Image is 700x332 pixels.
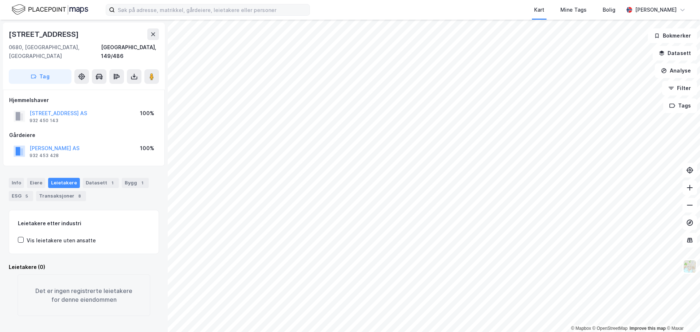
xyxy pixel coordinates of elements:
[9,131,159,140] div: Gårdeiere
[139,179,146,187] div: 1
[653,46,697,60] button: Datasett
[664,297,700,332] iframe: Chat Widget
[9,178,24,188] div: Info
[23,192,30,200] div: 5
[48,178,80,188] div: Leietakere
[603,5,615,14] div: Bolig
[560,5,587,14] div: Mine Tags
[664,297,700,332] div: Kontrollprogram for chat
[534,5,544,14] div: Kart
[9,69,71,84] button: Tag
[140,109,154,118] div: 100%
[683,259,697,273] img: Z
[655,63,697,78] button: Analyse
[27,236,96,245] div: Vis leietakere uten ansatte
[18,219,150,228] div: Leietakere etter industri
[571,326,591,331] a: Mapbox
[83,178,119,188] div: Datasett
[9,28,80,40] div: [STREET_ADDRESS]
[592,326,628,331] a: OpenStreetMap
[17,274,150,316] div: Det er ingen registrerte leietakere for denne eiendommen
[122,178,149,188] div: Bygg
[9,96,159,105] div: Hjemmelshaver
[9,263,159,272] div: Leietakere (0)
[9,43,101,60] div: 0680, [GEOGRAPHIC_DATA], [GEOGRAPHIC_DATA]
[30,153,59,159] div: 932 453 428
[27,178,45,188] div: Eiere
[101,43,159,60] div: [GEOGRAPHIC_DATA], 149/486
[76,192,83,200] div: 8
[663,98,697,113] button: Tags
[630,326,666,331] a: Improve this map
[36,191,86,201] div: Transaksjoner
[30,118,58,124] div: 932 450 143
[115,4,310,15] input: Søk på adresse, matrikkel, gårdeiere, leietakere eller personer
[648,28,697,43] button: Bokmerker
[635,5,677,14] div: [PERSON_NAME]
[109,179,116,187] div: 1
[12,3,88,16] img: logo.f888ab2527a4732fd821a326f86c7f29.svg
[140,144,154,153] div: 100%
[9,191,33,201] div: ESG
[662,81,697,95] button: Filter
